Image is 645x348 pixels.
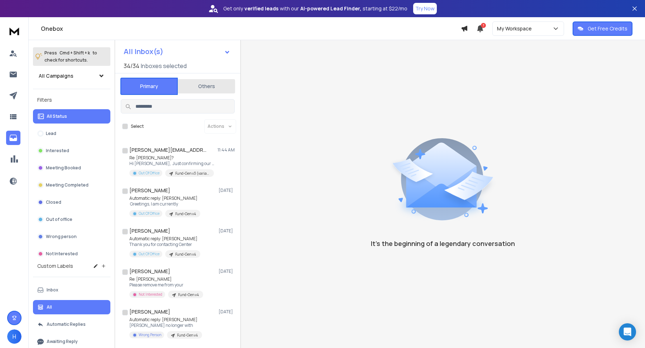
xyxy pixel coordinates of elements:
button: Primary [120,78,178,95]
h1: [PERSON_NAME] [129,268,170,275]
p: Meeting Booked [46,165,81,171]
span: Cmd + Shift + k [58,49,91,57]
button: Get Free Credits [573,21,632,36]
p: Automatic Replies [47,322,86,327]
button: All Inbox(s) [118,44,236,59]
p: Out Of Office [139,170,159,176]
p: Automatic reply: [PERSON_NAME] [129,317,202,323]
p: Out Of Office [139,211,159,216]
p: All Status [47,113,67,119]
p: Wrong Person [139,332,161,338]
span: 34 / 34 [124,62,139,70]
button: Closed [33,195,110,209]
p: [DATE] [219,188,235,193]
p: Awaiting Reply [47,339,78,344]
button: Wrong person [33,229,110,244]
strong: verified leads [244,5,278,12]
img: logo [7,24,21,38]
h1: [PERSON_NAME][EMAIL_ADDRESS][DOMAIN_NAME] +1 [129,146,208,154]
p: Out of office [46,217,72,222]
button: Meeting Booked [33,161,110,175]
p: My Workspace [497,25,535,32]
p: All [47,304,52,310]
h3: Inboxes selected [141,62,187,70]
p: Fund-Gen v4 [177,333,198,338]
button: All Campaigns [33,69,110,83]
button: Not Interested [33,247,110,261]
div: Open Intercom Messenger [619,323,636,340]
label: Select [131,124,144,129]
button: Inbox [33,283,110,297]
p: Not Interested [139,292,162,297]
p: Interested [46,148,69,154]
button: Automatic Replies [33,317,110,332]
p: Lead [46,131,56,136]
p: Not Interested [46,251,78,257]
h1: [PERSON_NAME] [129,227,170,235]
p: Closed [46,199,61,205]
p: Fund-Gen v4 [175,211,196,217]
p: Wrong person [46,234,77,240]
p: Meeting Completed [46,182,89,188]
p: Fund-Gen v4 [178,292,199,298]
button: Meeting Completed [33,178,110,192]
p: Automatic reply: [PERSON_NAME] [129,236,200,242]
p: Hi [PERSON_NAME], Just confirming our meeting [129,161,215,166]
button: All Status [33,109,110,124]
p: Re: [PERSON_NAME]? [129,155,215,161]
p: [DATE] [219,269,235,274]
p: Greetings, I am currently [129,201,200,207]
p: Try Now [415,5,435,12]
p: Get Free Credits [588,25,627,32]
p: Please remove me from your [129,282,203,288]
h1: [PERSON_NAME] [129,308,170,315]
p: 11:44 AM [218,147,235,153]
button: Lead [33,126,110,141]
p: It’s the beginning of a legendary conversation [371,238,515,248]
span: 7 [481,23,486,28]
p: Re: [PERSON_NAME] [129,276,203,282]
button: Others [178,78,235,94]
h3: Custom Labels [37,262,73,270]
h1: All Inbox(s) [124,48,163,55]
button: Try Now [413,3,437,14]
p: Fund-Gen v4 [175,252,196,257]
h1: [PERSON_NAME] [129,187,170,194]
p: Out Of Office [139,251,159,257]
p: Fund-Gen v3 (variant 2) [175,171,210,176]
p: [DATE] [219,309,235,315]
strong: AI-powered Lead Finder, [300,5,361,12]
button: Out of office [33,212,110,227]
button: All [33,300,110,314]
h3: Filters [33,95,110,105]
p: Thank you for contacting ‎Center [129,242,200,247]
p: [DATE] [219,228,235,234]
p: Get only with our starting at $22/mo [223,5,407,12]
p: Press to check for shortcuts. [44,49,97,64]
button: Interested [33,144,110,158]
h1: All Campaigns [39,72,73,79]
p: [PERSON_NAME] no longer with [129,323,202,328]
p: Inbox [47,287,58,293]
button: H [7,329,21,344]
p: Automatic reply: [PERSON_NAME] [129,195,200,201]
h1: Onebox [41,24,461,33]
